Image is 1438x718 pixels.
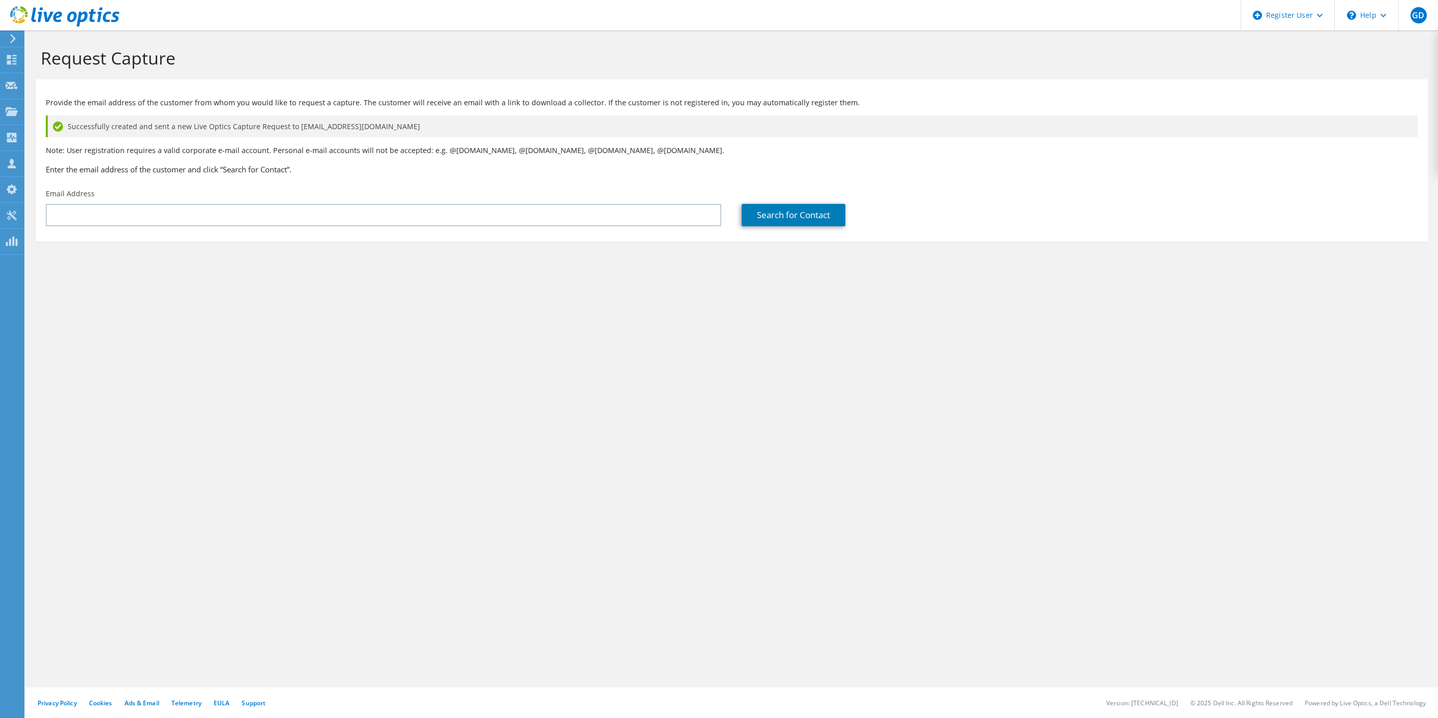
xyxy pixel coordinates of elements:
a: Telemetry [171,699,201,707]
a: Privacy Policy [38,699,77,707]
li: Powered by Live Optics, a Dell Technology [1305,699,1426,707]
a: EULA [214,699,229,707]
h1: Request Capture [41,47,1418,69]
a: Cookies [89,699,112,707]
p: Provide the email address of the customer from whom you would like to request a capture. The cust... [46,97,1418,108]
li: © 2025 Dell Inc. All Rights Reserved [1190,699,1293,707]
p: Note: User registration requires a valid corporate e-mail account. Personal e-mail accounts will ... [46,145,1418,156]
a: Search for Contact [742,204,845,226]
span: Successfully created and sent a new Live Optics Capture Request to [EMAIL_ADDRESS][DOMAIN_NAME] [68,121,420,132]
a: Ads & Email [125,699,159,707]
h3: Enter the email address of the customer and click “Search for Contact”. [46,164,1418,175]
a: Support [242,699,266,707]
li: Version: [TECHNICAL_ID] [1106,699,1178,707]
svg: \n [1347,11,1356,20]
label: Email Address [46,189,95,199]
span: GD [1411,7,1427,23]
